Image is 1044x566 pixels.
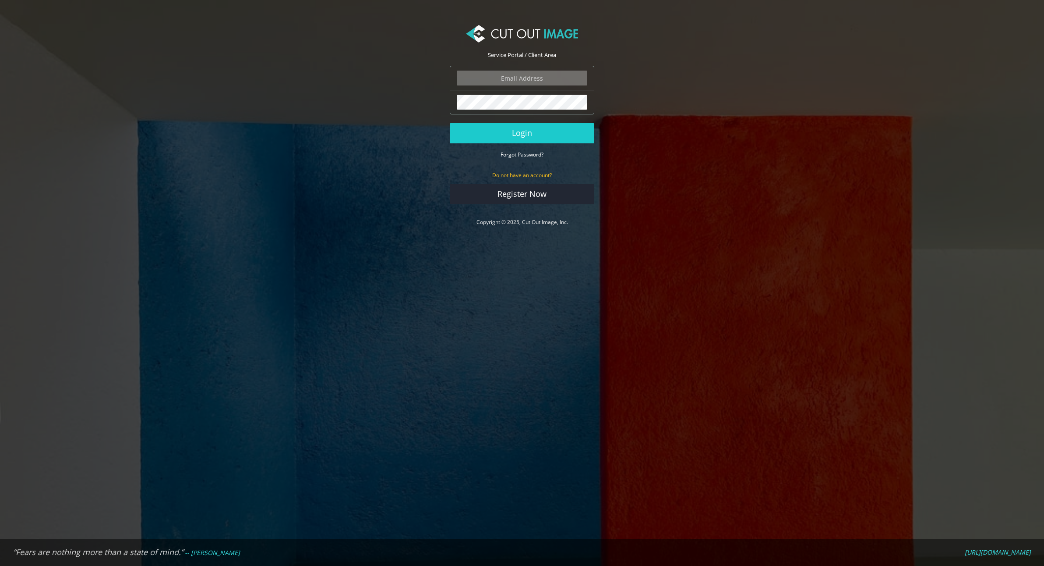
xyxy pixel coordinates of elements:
a: Copyright © 2025, Cut Out Image, Inc. [476,218,568,226]
em: “Fears are nothing more than a state of mind.” [13,547,183,557]
input: Email Address [457,71,587,85]
a: Forgot Password? [501,150,543,158]
small: Forgot Password? [501,151,543,158]
em: -- [PERSON_NAME] [185,548,240,557]
button: Login [450,123,594,143]
small: Do not have an account? [492,171,552,179]
img: Cut Out Image [466,25,578,43]
span: Service Portal / Client Area [488,51,556,59]
a: Register Now [450,184,594,204]
a: [URL][DOMAIN_NAME] [965,548,1031,556]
